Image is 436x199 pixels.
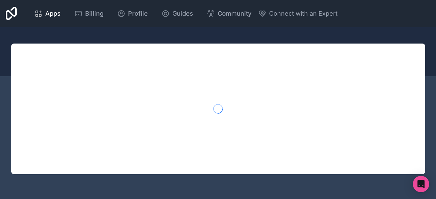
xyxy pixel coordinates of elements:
a: Profile [112,6,153,21]
span: Connect with an Expert [269,9,338,18]
a: Billing [69,6,109,21]
a: Apps [29,6,66,21]
a: Community [201,6,257,21]
span: Billing [85,9,104,18]
a: Guides [156,6,199,21]
span: Guides [172,9,193,18]
div: Open Intercom Messenger [413,176,429,192]
span: Profile [128,9,148,18]
span: Apps [45,9,61,18]
button: Connect with an Expert [258,9,338,18]
span: Community [218,9,251,18]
